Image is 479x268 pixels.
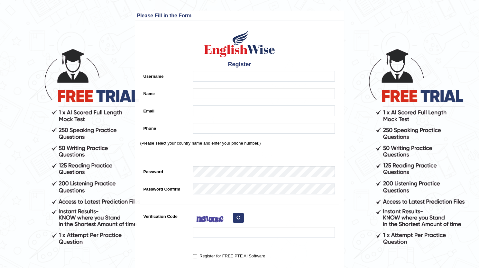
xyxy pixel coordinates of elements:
h3: Please Fill in the Form [137,13,342,19]
label: Username [140,71,190,79]
p: (Please select your country name and enter your phone number.) [140,140,339,146]
h4: Register [140,61,339,68]
label: Name [140,88,190,97]
label: Verification Code [140,211,190,219]
label: Password Confirm [140,183,190,192]
label: Password [140,166,190,175]
label: Email [140,105,190,114]
label: Register for FREE PTE AI Software [193,253,265,259]
img: Logo of English Wise create a new account for intelligent practice with AI [203,29,276,58]
label: Phone [140,123,190,131]
input: Register for FREE PTE AI Software [193,254,197,258]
